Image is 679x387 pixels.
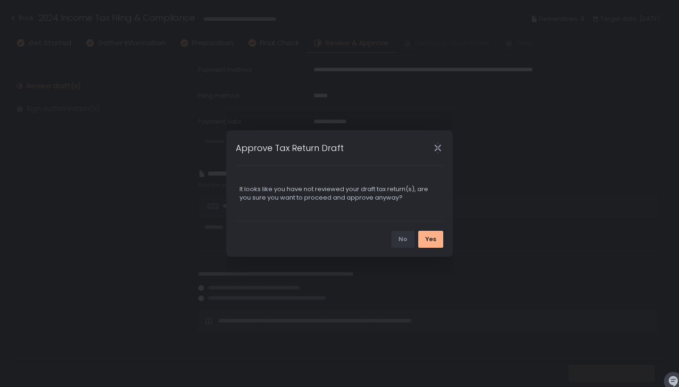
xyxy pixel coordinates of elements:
[398,235,407,244] div: No
[236,142,344,154] h1: Approve Tax Return Draft
[240,185,439,202] div: It looks like you have not reviewed your draft tax return(s), are you sure you want to proceed an...
[418,231,443,248] button: Yes
[422,143,453,153] div: Close
[425,235,436,244] div: Yes
[391,231,414,248] button: No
